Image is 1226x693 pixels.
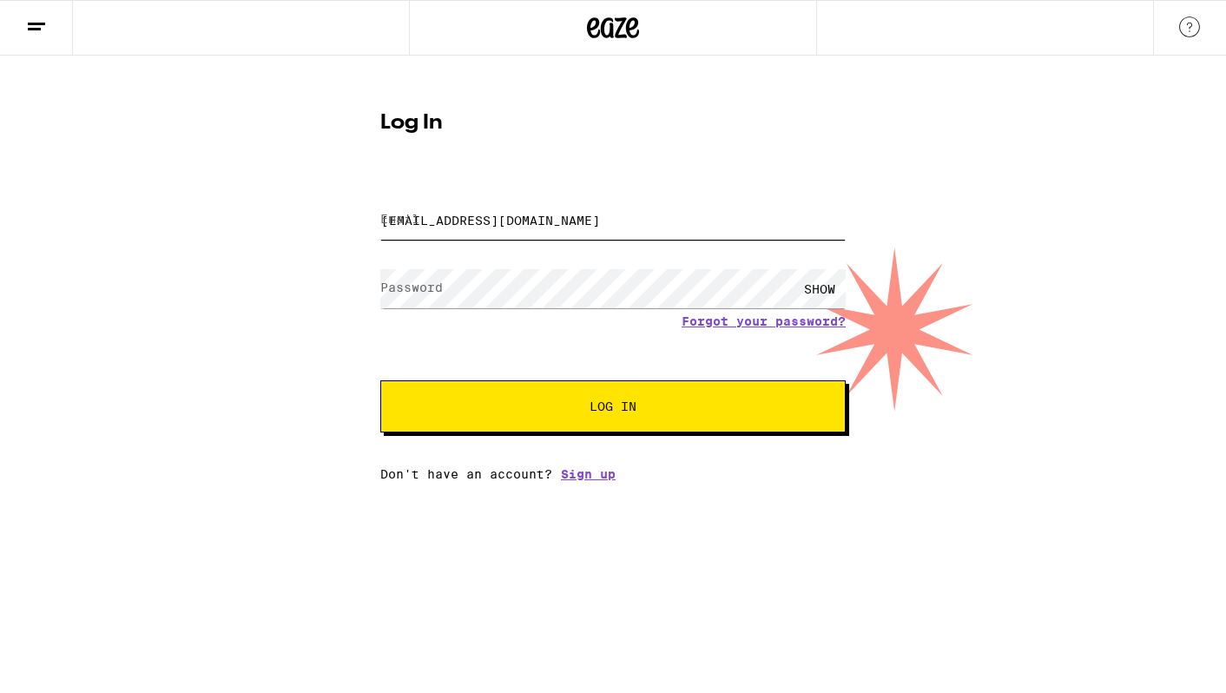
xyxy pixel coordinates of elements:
[380,280,443,294] label: Password
[682,314,846,328] a: Forgot your password?
[561,467,616,481] a: Sign up
[380,113,846,134] h1: Log In
[590,400,636,412] span: Log In
[380,380,846,432] button: Log In
[380,201,846,240] input: Email
[794,269,846,308] div: SHOW
[380,467,846,481] div: Don't have an account?
[10,12,125,26] span: Hi. Need any help?
[380,212,419,226] label: Email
